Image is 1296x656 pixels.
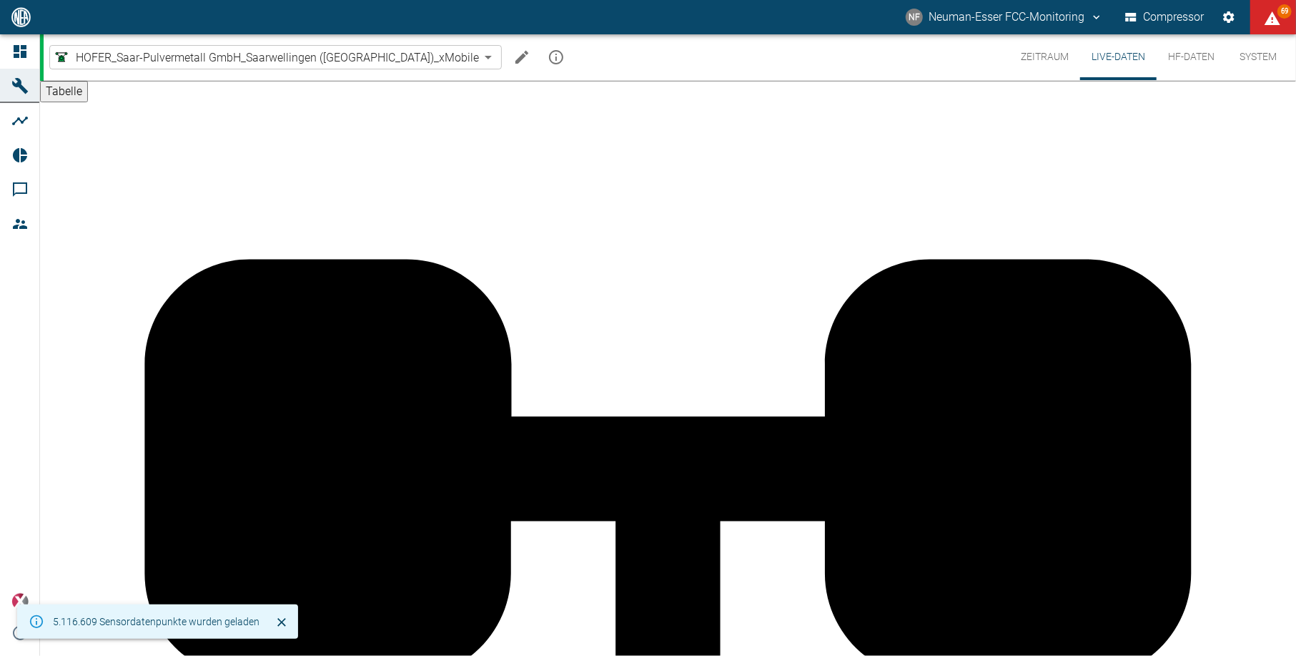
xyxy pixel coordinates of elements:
span: 69 [1277,4,1292,19]
button: Live-Daten [1080,34,1157,80]
img: Xplore Logo [11,593,29,610]
img: logo [10,7,32,26]
a: HOFER_Saar-Pulvermetall GmbH_Saarwellingen ([GEOGRAPHIC_DATA])_xMobile [53,49,479,66]
div: NF [906,9,923,26]
button: System [1226,34,1290,80]
button: fcc-monitoring@neuman-esser.com [904,4,1105,30]
div: 5.116.609 Sensordatenpunkte wurden geladen [53,609,259,635]
button: Machine bearbeiten [508,43,536,72]
button: mission info [542,43,570,72]
button: Schließen [271,612,292,633]
button: Tabelle [40,81,88,102]
button: Zeitraum [1009,34,1080,80]
span: HOFER_Saar-Pulvermetall GmbH_Saarwellingen ([GEOGRAPHIC_DATA])_xMobile [76,49,479,66]
button: Einstellungen [1216,4,1242,30]
button: HF-Daten [1157,34,1226,80]
button: Compressor [1122,4,1207,30]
